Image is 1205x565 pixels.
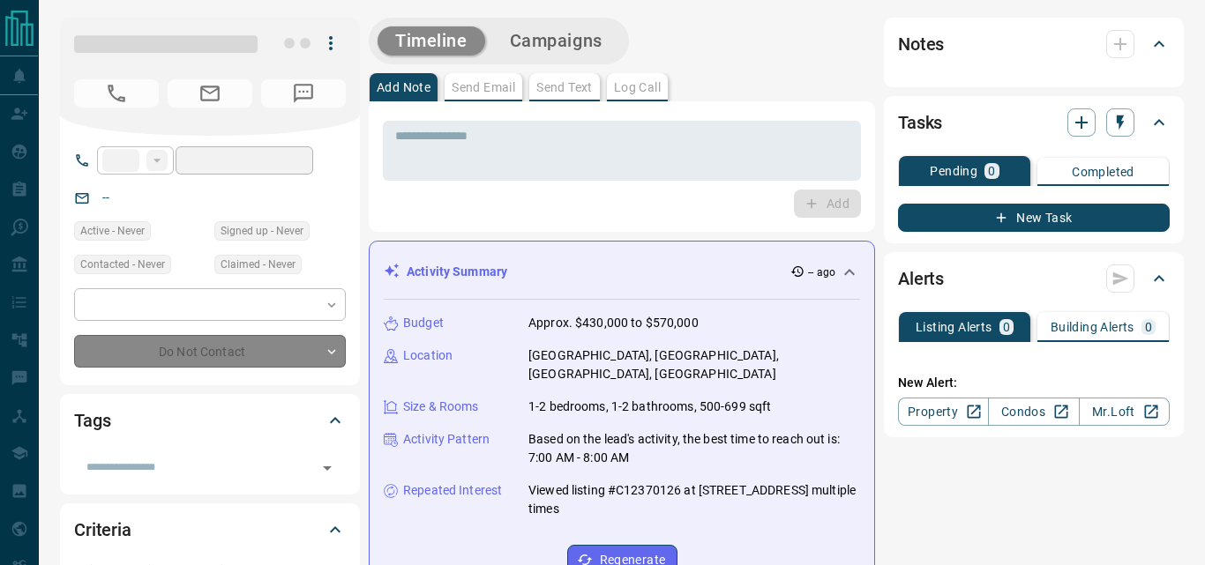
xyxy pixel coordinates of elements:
p: [GEOGRAPHIC_DATA], [GEOGRAPHIC_DATA], [GEOGRAPHIC_DATA], [GEOGRAPHIC_DATA] [528,346,860,383]
div: Alerts [898,257,1170,300]
a: Property [898,398,989,426]
p: Completed [1072,166,1134,178]
div: Activity Summary-- ago [384,256,860,288]
span: Contacted - Never [80,256,165,273]
p: Pending [930,165,977,177]
h2: Notes [898,30,944,58]
div: Notes [898,23,1170,65]
span: No Number [261,79,346,108]
p: Viewed listing #C12370126 at [STREET_ADDRESS] multiple times [528,481,860,518]
button: Campaigns [492,26,620,56]
button: Timeline [378,26,485,56]
p: 1-2 bedrooms, 1-2 bathrooms, 500-699 sqft [528,398,771,416]
p: Listing Alerts [916,321,992,333]
div: Tags [74,399,346,442]
button: New Task [898,204,1170,232]
span: No Email [168,79,252,108]
p: Building Alerts [1051,321,1134,333]
p: Add Note [377,81,430,93]
p: Repeated Interest [403,481,502,500]
a: Condos [988,398,1079,426]
h2: Tasks [898,108,942,137]
p: Activity Summary [407,263,507,281]
div: Do Not Contact [74,335,346,368]
span: No Number [74,79,159,108]
button: Open [315,456,340,480]
div: Tasks [898,101,1170,144]
h2: Tags [74,406,110,435]
p: Approx. $430,000 to $570,000 [528,314,699,332]
p: -- ago [808,264,835,280]
a: Mr.Loft [1079,398,1170,426]
p: Size & Rooms [403,398,479,416]
p: Activity Pattern [403,430,490,449]
span: Claimed - Never [221,256,296,273]
a: -- [102,190,109,204]
span: Signed up - Never [221,222,303,240]
p: Location [403,346,453,365]
p: Budget [403,314,444,332]
h2: Criteria [74,516,131,544]
p: New Alert: [898,374,1170,392]
span: Active - Never [80,222,145,240]
p: 0 [1003,321,1010,333]
p: 0 [988,165,995,177]
div: Criteria [74,509,346,551]
p: 0 [1145,321,1152,333]
p: Based on the lead's activity, the best time to reach out is: 7:00 AM - 8:00 AM [528,430,860,467]
h2: Alerts [898,264,944,293]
